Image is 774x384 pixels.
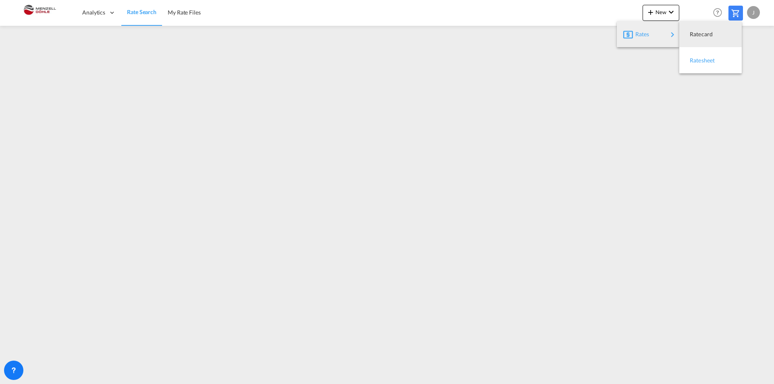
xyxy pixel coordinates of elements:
[690,26,699,42] span: Ratecard
[635,26,645,42] span: Rates
[668,30,677,39] md-icon: icon-chevron-right
[690,52,699,68] span: Ratesheet
[686,24,735,44] div: Ratecard
[686,50,735,71] div: Ratesheet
